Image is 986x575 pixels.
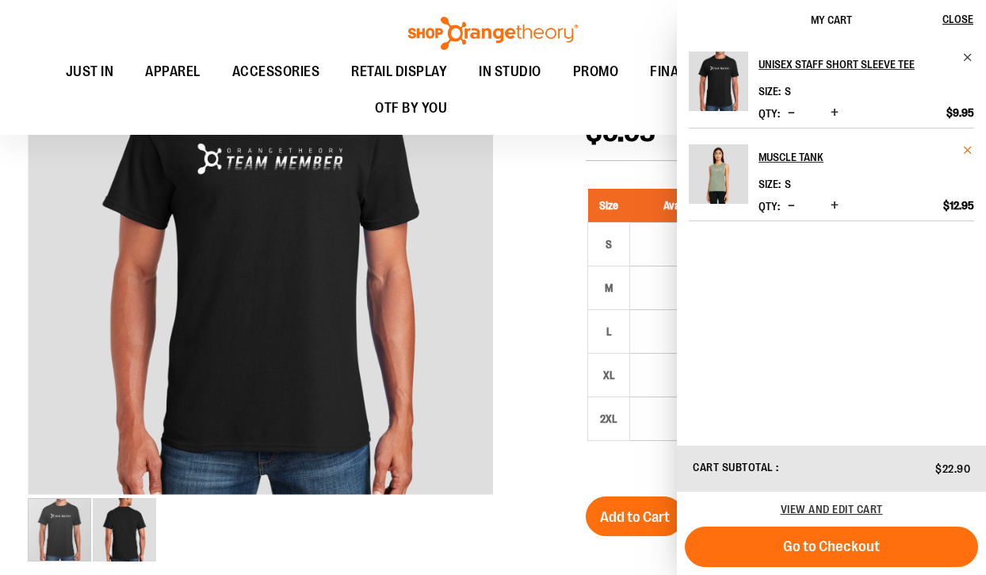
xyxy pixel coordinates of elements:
[28,31,493,496] div: Product image for Unisex Short Sleeve T-Shirt
[962,144,974,156] a: Remove item
[557,54,635,90] a: PROMO
[634,54,773,90] a: FINAL PUSH SALE
[232,54,320,90] span: ACCESSORIES
[962,52,974,63] a: Remove item
[759,52,974,77] a: Unisex Staff Short Sleeve Tee
[66,54,114,90] span: JUST IN
[50,54,130,90] a: JUST IN
[93,496,156,563] div: image 2 of 2
[783,538,880,555] span: Go to Checkout
[573,54,619,90] span: PROMO
[759,178,781,190] dt: Size
[335,54,463,90] a: RETAIL DISPLAY
[359,90,463,127] a: OTF BY YOU
[145,54,201,90] span: APPAREL
[597,320,621,343] div: L
[597,363,621,387] div: XL
[650,54,757,90] span: FINAL PUSH SALE
[689,144,748,214] a: Muscle Tank
[935,462,970,475] span: $22.90
[811,13,852,26] span: My Cart
[759,52,953,77] h2: Unisex Staff Short Sleeve Tee
[785,85,791,98] span: S
[216,54,336,90] a: ACCESSORIES
[28,31,493,563] div: carousel
[689,128,974,221] li: Product
[689,52,748,111] img: Unisex Staff Short Sleeve Tee
[759,85,781,98] dt: Size
[586,496,684,536] button: Add to Cart
[689,144,748,204] img: Muscle Tank
[600,508,670,526] span: Add to Cart
[781,503,883,516] a: View and edit cart
[784,105,799,121] button: Decrease product quantity
[689,52,974,128] li: Product
[785,178,791,190] span: S
[129,54,216,90] a: APPAREL
[942,13,973,25] span: Close
[597,232,621,256] div: S
[479,54,541,90] span: IN STUDIO
[827,105,843,121] button: Increase product quantity
[693,461,774,473] span: Cart Subtotal
[689,52,748,121] a: Unisex Staff Short Sleeve Tee
[685,527,978,567] button: Go to Checkout
[630,189,745,223] th: Availability
[28,496,93,563] div: image 1 of 2
[597,407,621,431] div: 2XL
[759,144,953,170] h2: Muscle Tank
[351,54,447,90] span: RETAIL DISPLAY
[784,198,799,214] button: Decrease product quantity
[759,107,780,120] label: Qty
[93,498,156,562] img: Alternate image #1 for 1539183
[588,189,630,223] th: Size
[827,198,843,214] button: Increase product quantity
[597,276,621,300] div: M
[28,29,493,494] img: Product image for Unisex Short Sleeve T-Shirt
[375,90,447,126] span: OTF BY YOU
[943,198,974,213] span: $12.95
[946,105,974,120] span: $9.95
[759,200,780,213] label: Qty
[759,144,974,170] a: Muscle Tank
[463,54,557,90] a: IN STUDIO
[406,17,580,50] img: Shop Orangetheory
